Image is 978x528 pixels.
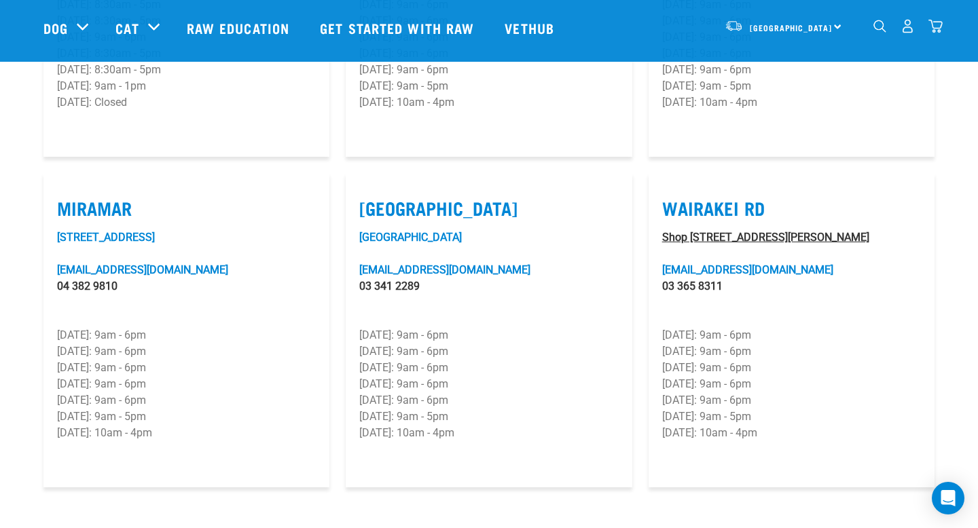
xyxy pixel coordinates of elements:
[57,62,316,78] p: [DATE]: 8:30am - 5pm
[662,197,921,219] label: Wairakei Rd
[662,263,833,276] a: [EMAIL_ADDRESS][DOMAIN_NAME]
[57,360,316,376] p: [DATE]: 9am - 6pm
[57,392,316,409] p: [DATE]: 9am - 6pm
[359,425,618,441] p: [DATE]: 10am - 4pm
[359,231,462,244] a: [GEOGRAPHIC_DATA]
[57,263,228,276] a: [EMAIL_ADDRESS][DOMAIN_NAME]
[928,19,943,33] img: home-icon@2x.png
[359,360,618,376] p: [DATE]: 9am - 6pm
[57,280,117,293] a: 04 382 9810
[57,425,316,441] p: [DATE]: 10am - 4pm
[57,343,316,360] p: [DATE]: 9am - 6pm
[359,263,530,276] a: [EMAIL_ADDRESS][DOMAIN_NAME]
[662,376,921,392] p: [DATE]: 9am - 6pm
[359,343,618,360] p: [DATE]: 9am - 6pm
[57,78,316,94] p: [DATE]: 9am - 1pm
[662,360,921,376] p: [DATE]: 9am - 6pm
[57,94,316,111] p: [DATE]: Closed
[57,376,316,392] p: [DATE]: 9am - 6pm
[662,94,921,111] p: [DATE]: 10am - 4pm
[901,19,915,33] img: user.png
[43,18,68,38] a: Dog
[359,409,618,425] p: [DATE]: 9am - 5pm
[662,62,921,78] p: [DATE]: 9am - 6pm
[662,425,921,441] p: [DATE]: 10am - 4pm
[57,231,155,244] a: [STREET_ADDRESS]
[57,409,316,425] p: [DATE]: 9am - 5pm
[662,409,921,425] p: [DATE]: 9am - 5pm
[359,327,618,343] p: [DATE]: 9am - 6pm
[662,327,921,343] p: [DATE]: 9am - 6pm
[173,1,306,55] a: Raw Education
[662,231,869,244] a: Shop [STREET_ADDRESS][PERSON_NAME]
[491,1,571,55] a: Vethub
[662,343,921,360] p: [DATE]: 9am - 6pm
[873,20,886,33] img: home-icon-1@2x.png
[115,18,139,38] a: Cat
[662,78,921,94] p: [DATE]: 9am - 5pm
[750,25,832,30] span: [GEOGRAPHIC_DATA]
[359,197,618,219] label: [GEOGRAPHIC_DATA]
[359,78,618,94] p: [DATE]: 9am - 5pm
[662,392,921,409] p: [DATE]: 9am - 6pm
[57,197,316,219] label: Miramar
[306,1,491,55] a: Get started with Raw
[57,327,316,343] p: [DATE]: 9am - 6pm
[359,280,420,293] a: 03 341 2289
[662,280,723,293] a: 03 365 8311
[359,392,618,409] p: [DATE]: 9am - 6pm
[932,482,964,514] div: Open Intercom Messenger
[359,376,618,392] p: [DATE]: 9am - 6pm
[359,94,618,111] p: [DATE]: 10am - 4pm
[725,20,743,32] img: van-moving.png
[359,62,618,78] p: [DATE]: 9am - 6pm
